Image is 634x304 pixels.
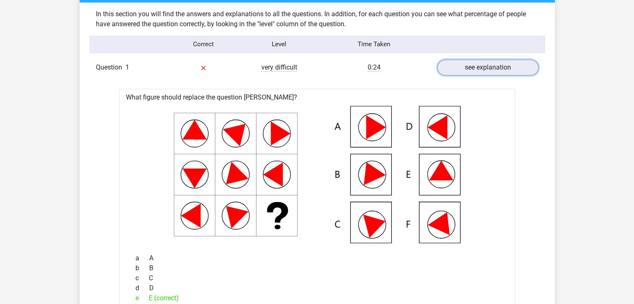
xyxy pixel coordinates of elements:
span: Question [96,62,125,72]
a: see explanation [437,60,539,75]
div: Time Taken [317,40,431,49]
div: In this section you will find the answers and explanations to all the questions. In addition, for... [90,9,545,29]
div: D [129,283,505,293]
div: E (correct) [129,293,505,303]
div: C [129,273,505,283]
span: 1 [125,63,129,71]
div: A [129,253,505,263]
div: Correct [165,40,241,49]
span: e [135,293,149,303]
span: a [135,253,149,263]
span: b [135,263,149,273]
span: very difficult [261,63,297,72]
span: c [135,273,149,283]
span: d [135,283,149,293]
div: B [129,263,505,273]
div: Level [241,40,317,49]
span: 0:24 [368,63,381,72]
